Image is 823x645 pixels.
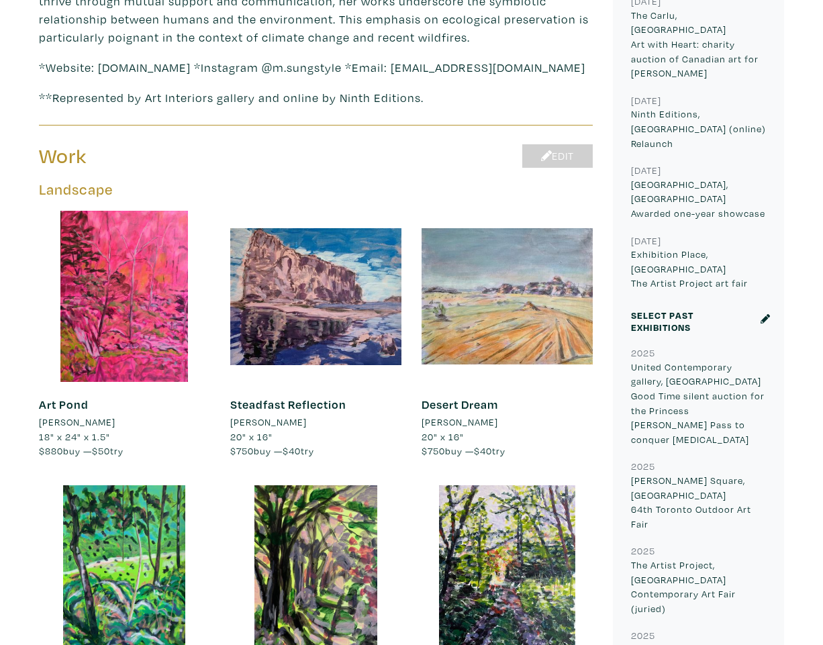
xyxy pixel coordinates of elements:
small: 2025 [631,544,655,557]
p: **Represented by Art Interiors gallery and online by Ninth Editions. [39,89,593,107]
span: 20" x 16" [230,430,273,443]
p: Exhibition Place, [GEOGRAPHIC_DATA] The Artist Project art fair [631,247,766,291]
span: $50 [92,444,110,457]
a: [PERSON_NAME] [39,415,210,430]
span: $750 [230,444,254,457]
p: The Artist Project, [GEOGRAPHIC_DATA] Contemporary Art Fair (juried) [631,558,766,615]
span: 20" x 16" [422,430,464,443]
small: 2025 [631,460,655,473]
p: *Website: [DOMAIN_NAME] *Instagram @m.sungstyle *Email: [EMAIL_ADDRESS][DOMAIN_NAME] [39,58,593,77]
span: 18" x 24" x 1.5" [39,430,110,443]
a: [PERSON_NAME] [230,415,401,430]
a: Desert Dream [422,397,498,412]
h5: Landscape [39,181,593,199]
a: Edit [522,144,593,168]
small: [DATE] [631,164,661,177]
a: [PERSON_NAME] [422,415,593,430]
span: buy — try [230,444,314,457]
p: [GEOGRAPHIC_DATA], [GEOGRAPHIC_DATA] Awarded one-year showcase [631,177,766,221]
li: [PERSON_NAME] [39,415,115,430]
p: Ninth Editions, [GEOGRAPHIC_DATA] (online) Relaunch [631,107,766,150]
span: $40 [283,444,301,457]
p: United Contemporary gallery, [GEOGRAPHIC_DATA] Good Time silent auction for the Princess [PERSON_... [631,360,766,447]
span: buy — try [422,444,505,457]
small: 2025 [631,629,655,642]
small: 2025 [631,346,655,359]
p: The Carlu, [GEOGRAPHIC_DATA] Art with Heart: charity auction of Canadian art for [PERSON_NAME] [631,8,766,81]
a: Art Pond [39,397,89,412]
small: [DATE] [631,234,661,247]
span: buy — try [39,444,124,457]
h3: Work [39,144,306,169]
span: $750 [422,444,445,457]
li: [PERSON_NAME] [422,415,498,430]
li: [PERSON_NAME] [230,415,307,430]
span: $40 [474,444,492,457]
small: [DATE] [631,94,661,107]
small: Select Past Exhibitions [631,309,693,334]
span: $880 [39,444,63,457]
a: Steadfast Reflection [230,397,346,412]
p: [PERSON_NAME] Square, [GEOGRAPHIC_DATA] 64th Toronto Outdoor Art Fair [631,473,766,531]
